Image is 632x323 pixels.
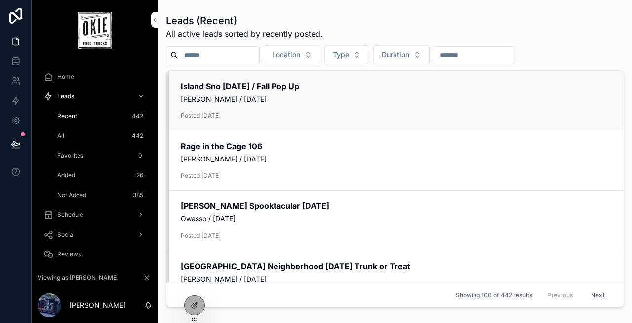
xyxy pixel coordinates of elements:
p: [PERSON_NAME] [69,300,126,310]
span: Posted [DATE] [181,231,612,240]
span: All [57,132,64,140]
h2: [GEOGRAPHIC_DATA] Neighborhood [DATE] Trunk or Treat [181,261,612,272]
span: Leads [57,92,74,100]
span: Posted [DATE] [181,111,612,120]
span: Owasso / [DATE] [181,214,612,224]
span: Duration [382,50,409,60]
span: Type [333,50,349,60]
a: Leads [38,87,152,105]
h2: Rage in the Cage 106 [181,141,612,152]
button: Select Button [324,45,369,64]
div: 0 [134,150,146,161]
button: Select Button [373,45,430,64]
span: Social [57,231,75,239]
button: Select Button [264,45,320,64]
a: Schedule [38,206,152,224]
span: Schedule [57,211,83,219]
img: App logo [78,12,112,49]
span: Not Added [57,191,86,199]
a: Added26 [49,166,152,184]
a: Favorites0 [49,147,152,164]
div: 385 [130,189,146,201]
span: [PERSON_NAME] / [DATE] [181,154,612,164]
span: [PERSON_NAME] / [DATE] [181,274,612,284]
span: [PERSON_NAME] / [DATE] [181,94,612,104]
div: 26 [133,169,146,181]
h2: [PERSON_NAME] Spooktacular [DATE] [181,201,612,211]
a: Island Sno [DATE] / Fall Pop Up[PERSON_NAME] / [DATE]Posted [DATE] [166,71,624,130]
span: Added [57,171,75,179]
span: Location [272,50,300,60]
a: All442 [49,127,152,145]
a: Not Added385 [49,186,152,204]
h1: Leads (Recent) [166,14,323,28]
h2: Island Sno [DATE] / Fall Pop Up [181,81,612,92]
a: [GEOGRAPHIC_DATA] Neighborhood [DATE] Trunk or Treat[PERSON_NAME] / [DATE]Posted [DATE] [166,250,624,310]
a: Home [38,68,152,85]
span: Reviews [57,250,81,258]
a: Recent442 [49,107,152,125]
a: Rage in the Cage 106[PERSON_NAME] / [DATE]Posted [DATE] [166,130,624,190]
div: 442 [129,130,146,142]
div: scrollable content [32,61,158,268]
span: Home [57,73,74,81]
span: Favorites [57,152,83,160]
a: Social [38,226,152,243]
span: Posted [DATE] [181,171,612,180]
span: Showing 100 of 442 results [456,291,532,299]
a: Reviews [38,245,152,263]
span: Viewing as [PERSON_NAME] [38,274,118,282]
span: Recent [57,112,77,120]
span: All active leads sorted by recently posted. [166,28,323,40]
a: [PERSON_NAME] Spooktacular [DATE]Owasso / [DATE]Posted [DATE] [166,191,624,250]
button: Next [584,287,612,303]
div: 442 [129,110,146,122]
